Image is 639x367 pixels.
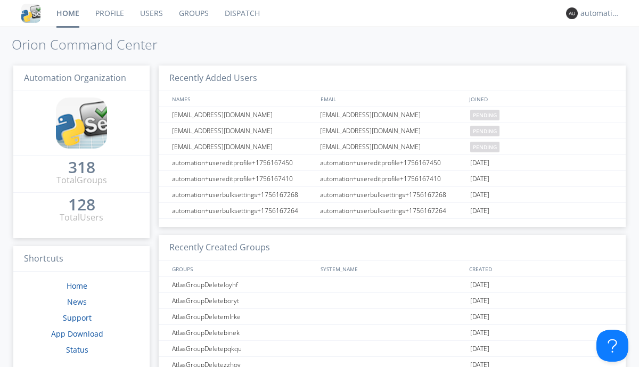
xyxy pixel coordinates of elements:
span: [DATE] [470,203,489,219]
div: [EMAIL_ADDRESS][DOMAIN_NAME] [317,107,468,123]
div: automation+usereditprofile+1756167450 [169,155,317,170]
span: [DATE] [470,155,489,171]
span: pending [470,142,499,152]
div: automation+userbulksettings+1756167264 [169,203,317,218]
div: NAMES [169,91,315,107]
span: pending [470,110,499,120]
div: automation+atlas0010 [580,8,620,19]
div: EMAIL [318,91,466,107]
div: automation+usereditprofile+1756167410 [317,171,468,186]
span: [DATE] [470,293,489,309]
div: AtlasGroupDeleteloyhf [169,277,317,292]
a: App Download [51,329,103,339]
div: [EMAIL_ADDRESS][DOMAIN_NAME] [169,107,317,123]
div: [EMAIL_ADDRESS][DOMAIN_NAME] [317,139,468,154]
iframe: Toggle Customer Support [596,330,628,362]
a: Support [63,313,92,323]
a: [EMAIL_ADDRESS][DOMAIN_NAME][EMAIL_ADDRESS][DOMAIN_NAME]pending [159,123,626,139]
span: [DATE] [470,309,489,325]
div: AtlasGroupDeleteboryt [169,293,317,308]
a: automation+userbulksettings+1756167268automation+userbulksettings+1756167268[DATE] [159,187,626,203]
div: [EMAIL_ADDRESS][DOMAIN_NAME] [317,123,468,138]
div: automation+userbulksettings+1756167268 [169,187,317,202]
div: 318 [68,162,95,173]
a: [EMAIL_ADDRESS][DOMAIN_NAME][EMAIL_ADDRESS][DOMAIN_NAME]pending [159,107,626,123]
span: [DATE] [470,187,489,203]
div: CREATED [466,261,616,276]
div: Total Groups [56,174,107,186]
h3: Recently Added Users [159,66,626,92]
div: AtlasGroupDeletebinek [169,325,317,340]
h3: Shortcuts [13,246,150,272]
img: cddb5a64eb264b2086981ab96f4c1ba7 [21,4,40,23]
div: automation+usereditprofile+1756167450 [317,155,468,170]
a: 318 [68,162,95,174]
div: Total Users [60,211,103,224]
span: Automation Organization [24,72,126,84]
img: 373638.png [566,7,578,19]
span: [DATE] [470,171,489,187]
a: AtlasGroupDeleteboryt[DATE] [159,293,626,309]
span: [DATE] [470,277,489,293]
div: AtlasGroupDeletemlrke [169,309,317,324]
img: cddb5a64eb264b2086981ab96f4c1ba7 [56,97,107,149]
div: automation+userbulksettings+1756167268 [317,187,468,202]
a: Home [67,281,87,291]
a: automation+usereditprofile+1756167410automation+usereditprofile+1756167410[DATE] [159,171,626,187]
div: GROUPS [169,261,315,276]
span: [DATE] [470,341,489,357]
a: AtlasGroupDeletemlrke[DATE] [159,309,626,325]
div: 128 [68,199,95,210]
span: [DATE] [470,325,489,341]
a: automation+usereditprofile+1756167450automation+usereditprofile+1756167450[DATE] [159,155,626,171]
div: JOINED [466,91,616,107]
a: AtlasGroupDeleteloyhf[DATE] [159,277,626,293]
a: News [67,297,87,307]
a: [EMAIL_ADDRESS][DOMAIN_NAME][EMAIL_ADDRESS][DOMAIN_NAME]pending [159,139,626,155]
h3: Recently Created Groups [159,235,626,261]
a: 128 [68,199,95,211]
a: automation+userbulksettings+1756167264automation+userbulksettings+1756167264[DATE] [159,203,626,219]
a: AtlasGroupDeletebinek[DATE] [159,325,626,341]
div: SYSTEM_NAME [318,261,466,276]
a: Status [66,345,88,355]
a: AtlasGroupDeletepqkqu[DATE] [159,341,626,357]
div: automation+userbulksettings+1756167264 [317,203,468,218]
div: automation+usereditprofile+1756167410 [169,171,317,186]
span: pending [470,126,499,136]
div: [EMAIL_ADDRESS][DOMAIN_NAME] [169,139,317,154]
div: [EMAIL_ADDRESS][DOMAIN_NAME] [169,123,317,138]
div: AtlasGroupDeletepqkqu [169,341,317,356]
